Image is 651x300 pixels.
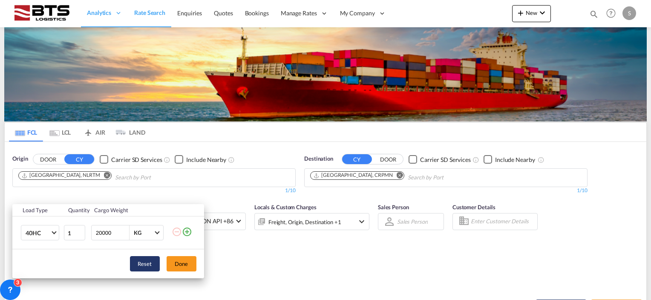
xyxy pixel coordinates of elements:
input: Enter Weight [95,225,129,240]
md-icon: icon-minus-circle-outline [172,227,182,237]
button: Done [167,256,196,271]
th: Quantity [63,204,89,216]
button: Reset [130,256,160,271]
div: Cargo Weight [94,206,167,214]
md-select: Choose: 40HC [21,225,59,240]
md-icon: icon-plus-circle-outline [182,227,192,237]
div: KG [134,229,141,236]
th: Load Type [12,204,63,216]
input: Qty [64,225,85,240]
span: 40HC [26,229,50,237]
